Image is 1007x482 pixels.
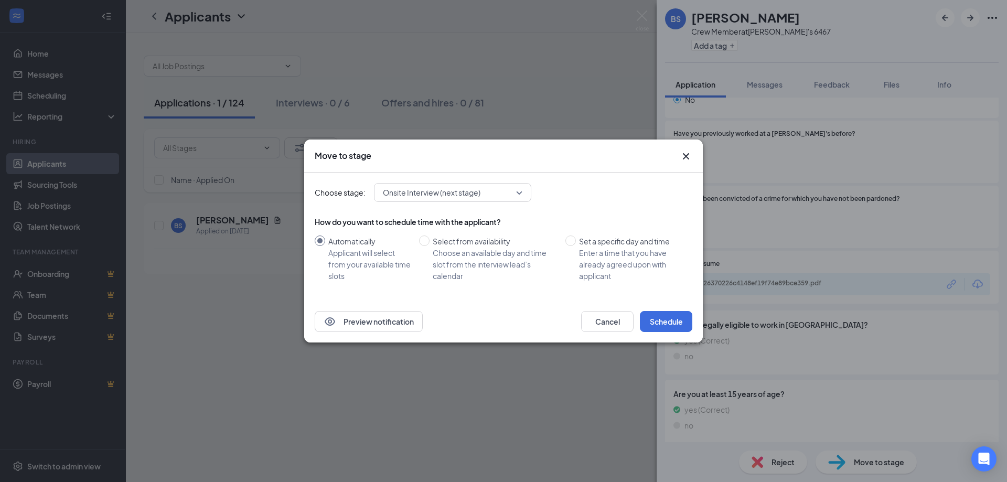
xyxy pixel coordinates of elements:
button: Cancel [581,311,634,332]
svg: Cross [680,150,692,163]
span: Onsite Interview (next stage) [383,185,480,200]
div: Choose an available day and time slot from the interview lead’s calendar [433,247,557,282]
h3: Move to stage [315,150,371,162]
div: Enter a time that you have already agreed upon with applicant [579,247,684,282]
svg: Eye [324,315,336,328]
div: Open Intercom Messenger [971,446,997,472]
div: Set a specific day and time [579,235,684,247]
button: Schedule [640,311,692,332]
span: Choose stage: [315,187,366,198]
button: EyePreview notification [315,311,423,332]
div: Applicant will select from your available time slots [328,247,411,282]
div: Automatically [328,235,411,247]
div: Select from availability [433,235,557,247]
button: Close [680,150,692,163]
div: How do you want to schedule time with the applicant? [315,217,692,227]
